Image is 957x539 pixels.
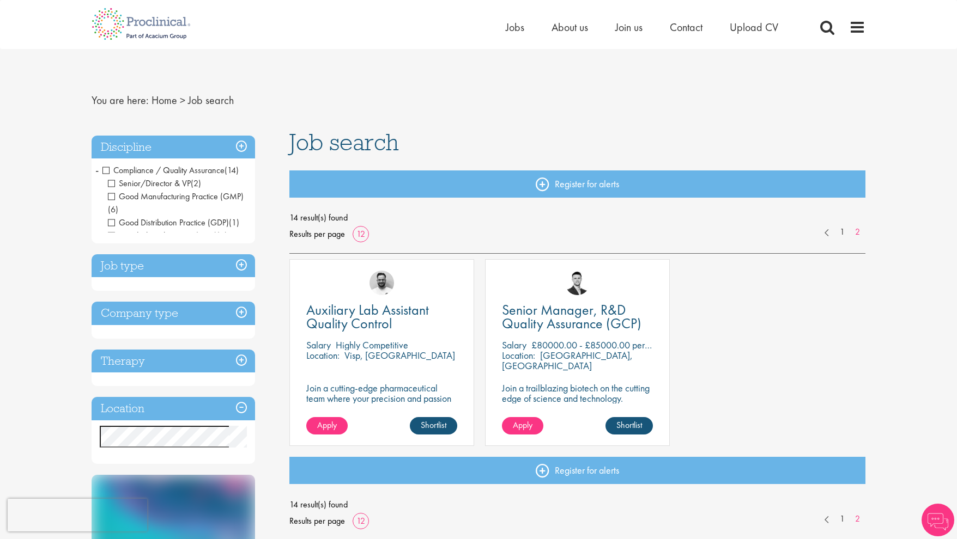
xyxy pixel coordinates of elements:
[152,93,177,107] a: breadcrumb link
[108,230,227,241] span: Good Clinical Practice (GCP)
[289,226,345,242] span: Results per page
[565,271,590,295] img: Joshua Godden
[306,303,457,330] a: Auxiliary Lab Assistant Quality Control
[92,93,149,107] span: You are here:
[834,226,850,238] a: 1
[306,383,457,424] p: Join a cutting-edge pharmaceutical team where your precision and passion for quality will help sh...
[92,350,255,373] h3: Therapy
[92,397,255,420] h3: Location
[410,417,457,434] a: Shortlist
[188,93,234,107] span: Job search
[605,417,653,434] a: Shortlist
[289,457,866,484] a: Register for alerts
[108,230,217,241] span: Good Clinical Practice (GCP)
[730,20,778,34] a: Upload CV
[353,228,369,240] a: 12
[502,349,633,372] p: [GEOGRAPHIC_DATA], [GEOGRAPHIC_DATA]
[289,513,345,529] span: Results per page
[834,513,850,525] a: 1
[92,302,255,325] h3: Company type
[336,339,408,351] p: Highly Competitive
[225,164,239,176] span: (14)
[850,226,865,238] a: 2
[289,497,866,513] span: 14 result(s) found
[502,349,535,362] span: Location:
[306,301,429,333] span: Auxiliary Lab Assistant Quality Control
[108,191,244,202] span: Good Manufacturing Practice (GMP)
[670,20,702,34] a: Contact
[306,417,348,434] a: Apply
[289,170,866,198] a: Register for alerts
[502,301,641,333] span: Senior Manager, R&D Quality Assurance (GCP)
[180,93,185,107] span: >
[108,177,201,189] span: Senior/Director & VP
[502,339,526,351] span: Salary
[92,136,255,159] h3: Discipline
[108,217,239,228] span: Good Distribution Practice (GDP)
[531,339,671,351] p: £80000.00 - £85000.00 per annum
[353,515,369,526] a: 12
[229,217,239,228] span: (1)
[317,419,337,431] span: Apply
[513,419,532,431] span: Apply
[191,177,201,189] span: (2)
[502,383,653,403] p: Join a trailblazing biotech on the cutting edge of science and technology.
[108,217,229,228] span: Good Distribution Practice (GDP)
[102,164,239,176] span: Compliance / Quality Assurance
[306,349,340,362] span: Location:
[102,164,225,176] span: Compliance / Quality Assurance
[506,20,524,34] a: Jobs
[502,417,543,434] a: Apply
[850,513,865,525] a: 2
[108,204,118,215] span: (6)
[108,177,191,189] span: Senior/Director & VP
[289,210,866,226] span: 14 result(s) found
[552,20,588,34] a: About us
[370,271,394,295] img: Emile De Beer
[95,162,99,178] span: -
[502,303,653,330] a: Senior Manager, R&D Quality Assurance (GCP)
[108,191,244,215] span: Good Manufacturing Practice (GMP)
[289,127,399,157] span: Job search
[8,499,147,531] iframe: reCAPTCHA
[922,504,954,536] img: Chatbot
[615,20,643,34] a: Join us
[217,230,227,241] span: (5)
[344,349,455,362] p: Visp, [GEOGRAPHIC_DATA]
[92,254,255,278] h3: Job type
[306,339,331,351] span: Salary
